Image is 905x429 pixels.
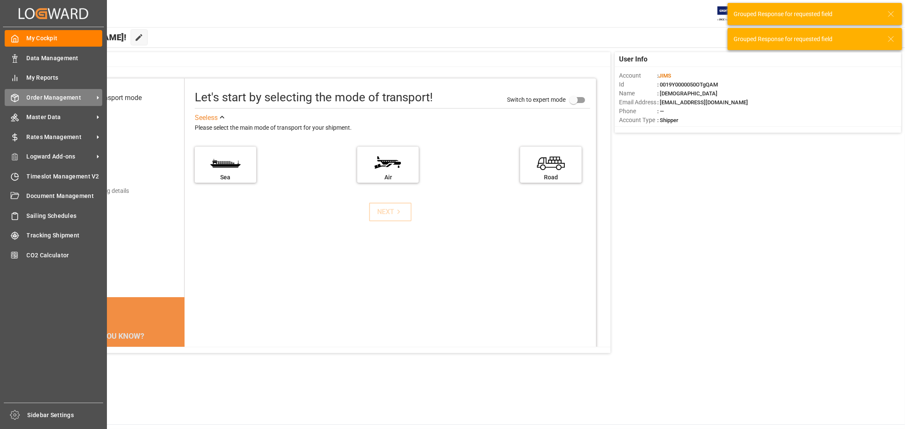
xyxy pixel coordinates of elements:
[27,73,103,82] span: My Reports
[619,54,647,64] span: User Info
[5,50,102,66] a: Data Management
[58,345,174,396] div: The energy needed to power one large container ship across the ocean in a single day is the same ...
[619,107,657,116] span: Phone
[27,133,94,142] span: Rates Management
[377,207,403,217] div: NEXT
[27,251,103,260] span: CO2 Calculator
[195,89,433,106] div: Let's start by selecting the mode of transport!
[619,116,657,125] span: Account Type
[199,173,252,182] div: Sea
[657,72,671,79] span: :
[35,29,126,45] span: Hello [PERSON_NAME]!
[27,113,94,122] span: Master Data
[717,6,747,21] img: Exertis%20JAM%20-%20Email%20Logo.jpg_1722504956.jpg
[5,30,102,47] a: My Cockpit
[657,99,748,106] span: : [EMAIL_ADDRESS][DOMAIN_NAME]
[507,96,566,103] span: Switch to expert mode
[195,123,590,133] div: Please select the main mode of transport for your shipment.
[27,34,103,43] span: My Cockpit
[524,173,577,182] div: Road
[657,117,678,123] span: : Shipper
[27,152,94,161] span: Logward Add-ons
[619,80,657,89] span: Id
[5,247,102,263] a: CO2 Calculator
[173,345,185,406] button: next slide / item
[195,113,218,123] div: See less
[27,231,103,240] span: Tracking Shipment
[619,71,657,80] span: Account
[369,203,412,221] button: NEXT
[27,192,103,201] span: Document Management
[27,93,94,102] span: Order Management
[734,35,880,44] div: Grouped Response for requested field
[27,212,103,220] span: Sailing Schedules
[5,207,102,224] a: Sailing Schedules
[657,108,664,114] span: : —
[658,72,671,79] span: JIMS
[5,168,102,184] a: Timeslot Management V2
[76,93,142,103] div: Select transport mode
[619,89,657,98] span: Name
[619,98,657,107] span: Email Address
[657,90,717,97] span: : [DEMOGRAPHIC_DATA]
[361,173,415,182] div: Air
[27,54,103,63] span: Data Management
[5,70,102,86] a: My Reports
[657,81,718,88] span: : 0019Y0000050OTgQAM
[28,411,104,420] span: Sidebar Settings
[734,10,880,19] div: Grouped Response for requested field
[27,172,103,181] span: Timeslot Management V2
[5,188,102,204] a: Document Management
[48,327,185,345] div: DID YOU KNOW?
[5,227,102,244] a: Tracking Shipment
